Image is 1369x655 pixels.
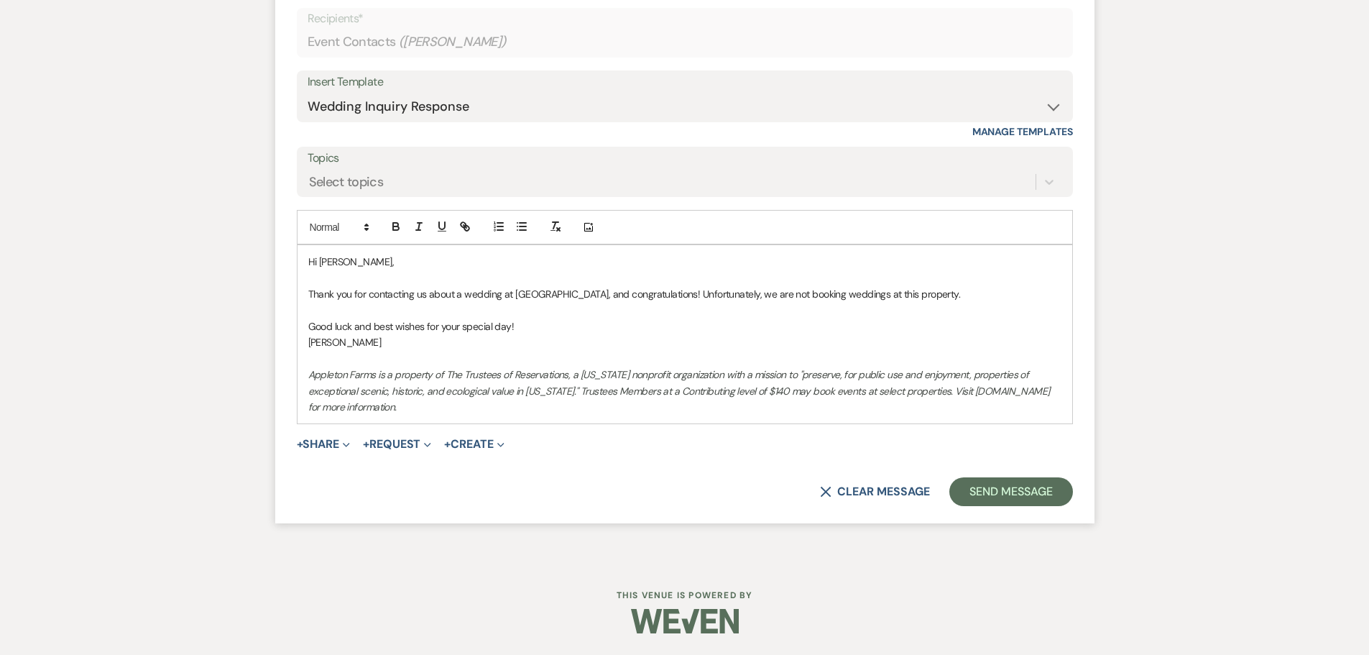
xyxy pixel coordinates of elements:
div: Event Contacts [308,28,1062,56]
button: Share [297,439,351,450]
span: + [297,439,303,450]
button: Send Message [949,477,1072,506]
label: Topics [308,148,1062,169]
img: Weven Logo [631,596,739,646]
span: + [363,439,369,450]
a: Manage Templates [972,125,1073,138]
p: Thank you for contacting us about a wedding at [GEOGRAPHIC_DATA], and congratulations! Unfortunat... [308,286,1061,302]
span: ( [PERSON_NAME] ) [399,32,507,52]
p: [PERSON_NAME] [308,334,1061,350]
button: Request [363,439,431,450]
p: Recipients* [308,9,1062,28]
button: Create [444,439,504,450]
span: + [444,439,451,450]
p: Hi [PERSON_NAME], [308,254,1061,270]
div: Insert Template [308,72,1062,93]
p: Good luck and best wishes for your special day! [308,319,1061,334]
em: Appleton Farms is a property of The Trustees of Reservations, a [US_STATE] nonprofit organization... [308,368,1053,413]
button: Clear message [820,486,929,498]
div: Select topics [309,173,384,192]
